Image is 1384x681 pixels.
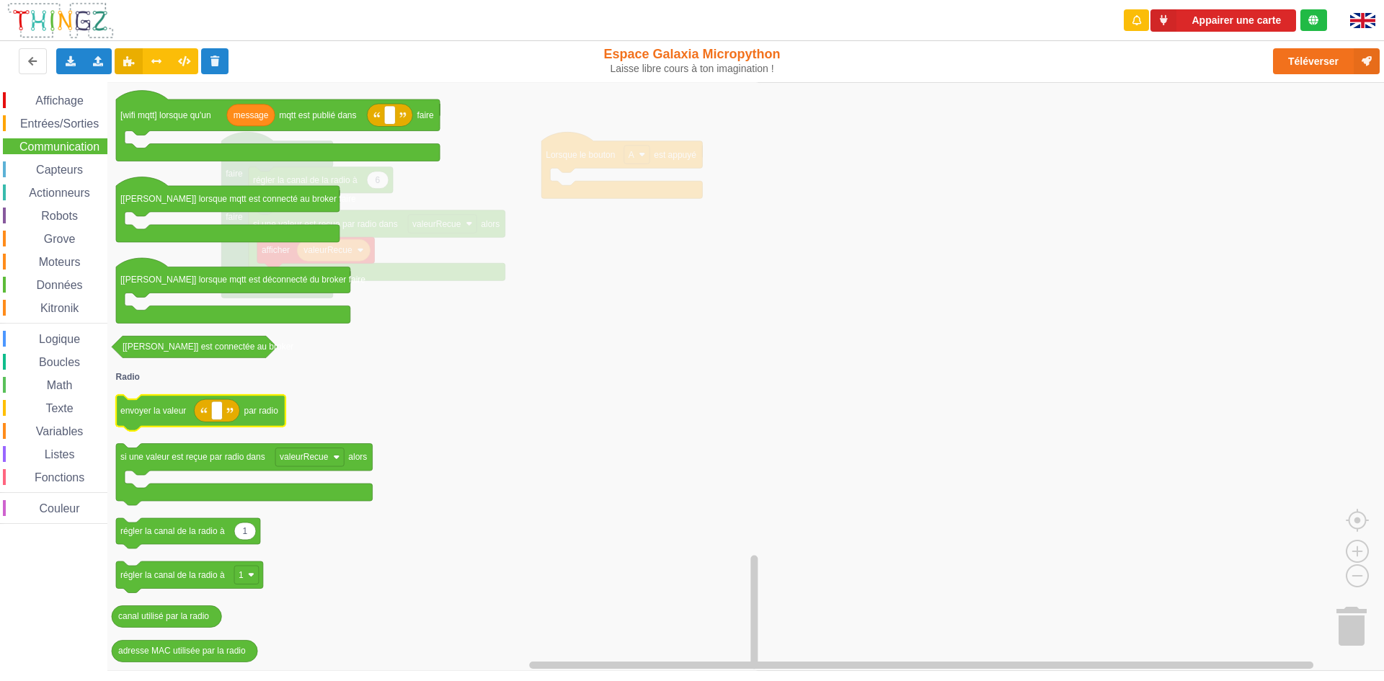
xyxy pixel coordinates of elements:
div: Tu es connecté au serveur de création de Thingz [1300,9,1327,31]
span: Actionneurs [27,187,92,199]
text: faire [417,110,435,120]
text: régler la canal de la radio à [120,570,225,580]
span: Variables [34,425,86,437]
div: Espace Galaxia Micropython [572,46,813,75]
button: Appairer une carte [1150,9,1296,32]
span: Texte [43,402,75,414]
span: Couleur [37,502,82,515]
div: Laisse libre cours à ton imagination ! [572,63,813,75]
text: Radio [116,372,140,382]
span: Entrées/Sorties [18,117,101,130]
text: [[PERSON_NAME]] lorsque mqtt est connecté au broker faire [120,194,356,204]
span: Boucles [37,356,82,368]
text: [wifi mqtt] lorsque qu'un [120,110,211,120]
span: Robots [39,210,80,222]
text: par radio [244,406,279,416]
span: Affichage [33,94,85,107]
text: canal utilisé par la radio [118,612,209,622]
text: 1 [239,570,244,580]
span: Fonctions [32,471,86,484]
img: gb.png [1350,13,1375,28]
span: Grove [42,233,78,245]
span: Listes [43,448,77,460]
span: Moteurs [37,256,83,268]
span: Logique [37,333,82,345]
button: Téléverser [1273,48,1380,74]
text: valeurRecue [280,452,329,462]
text: régler la canal de la radio à [120,526,225,536]
text: [[PERSON_NAME]] lorsque mqtt est déconnecté du broker faire [120,275,365,285]
span: Communication [17,141,102,153]
text: si une valeur est reçue par radio dans [120,452,265,462]
img: thingz_logo.png [6,1,115,40]
text: adresse MAC utilisée par la radio [118,646,246,656]
span: Données [35,279,85,291]
text: alors [348,452,367,462]
text: message [234,110,269,120]
text: 1 [243,526,248,536]
text: envoyer la valeur [120,406,186,416]
text: [[PERSON_NAME]] est connectée au broker [123,342,293,352]
span: Kitronik [38,302,81,314]
span: Capteurs [34,164,85,176]
span: Math [45,379,75,391]
text: mqtt est publié dans [279,110,356,120]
